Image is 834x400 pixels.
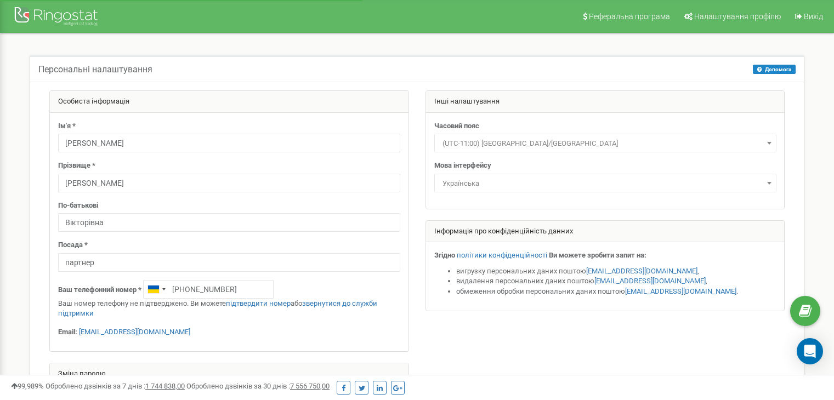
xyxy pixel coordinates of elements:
u: 7 556 750,00 [290,382,330,390]
label: Ваш телефонний номер * [58,285,141,295]
strong: Ви можете зробити запит на: [549,251,646,259]
span: Оброблено дзвінків за 7 днів : [46,382,185,390]
span: (UTC-11:00) Pacific/Midway [434,134,776,152]
input: Прізвище [58,174,400,192]
li: видалення персональних даних поштою , [456,276,776,287]
input: По-батькові [58,213,400,232]
div: Зміна паролю [50,363,409,385]
span: 99,989% [11,382,44,390]
input: +1-800-555-55-55 [143,280,274,299]
label: Ім'я * [58,121,76,132]
span: Налаштування профілю [694,12,781,21]
div: Telephone country code [144,281,169,298]
h5: Персональні налаштування [38,65,152,75]
label: Мова інтерфейсу [434,161,491,171]
a: [EMAIL_ADDRESS][DOMAIN_NAME] [625,287,736,295]
a: політики конфіденційності [457,251,547,259]
button: Допомога [753,65,796,74]
strong: Email: [58,328,77,336]
p: Ваш номер телефону не підтверджено. Ви можете або [58,299,400,319]
span: Українська [438,176,773,191]
a: підтвердити номер [226,299,291,307]
input: Посада [58,253,400,272]
li: обмеження обробки персональних даних поштою . [456,287,776,297]
strong: Згідно [434,251,455,259]
u: 1 744 838,00 [145,382,185,390]
a: [EMAIL_ADDRESS][DOMAIN_NAME] [79,328,190,336]
span: Реферальна програма [589,12,670,21]
span: Українська [434,174,776,192]
div: Інші налаштування [426,91,785,113]
span: Вихід [804,12,823,21]
span: Оброблено дзвінків за 30 днів : [186,382,330,390]
a: [EMAIL_ADDRESS][DOMAIN_NAME] [586,267,697,275]
label: Прізвище * [58,161,95,171]
div: Інформація про конфіденційність данних [426,221,785,243]
label: Посада * [58,240,88,250]
span: (UTC-11:00) Pacific/Midway [438,136,773,151]
div: Особиста інформація [50,91,409,113]
input: Ім'я [58,134,400,152]
a: [EMAIL_ADDRESS][DOMAIN_NAME] [594,277,706,285]
li: вигрузку персональних даних поштою , [456,266,776,277]
div: Open Intercom Messenger [797,338,823,364]
label: Часовий пояс [434,121,479,132]
label: По-батькові [58,201,98,211]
